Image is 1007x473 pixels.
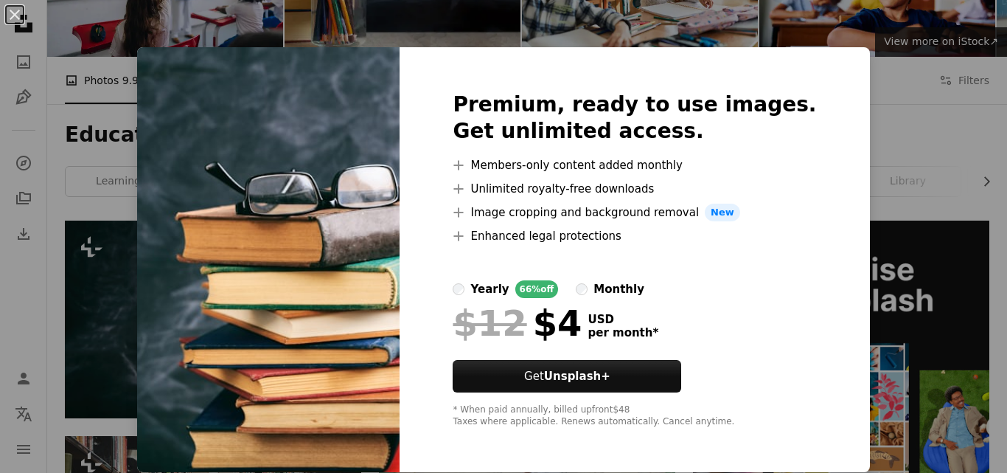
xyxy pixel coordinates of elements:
[137,47,400,472] img: premium_photo-1682125773446-259ce64f9dd7
[705,204,740,221] span: New
[453,156,816,174] li: Members-only content added monthly
[515,280,559,298] div: 66% off
[576,283,588,295] input: monthly
[453,92,816,145] h2: Premium, ready to use images. Get unlimited access.
[453,304,526,342] span: $12
[453,227,816,245] li: Enhanced legal protections
[588,313,658,326] span: USD
[453,204,816,221] li: Image cropping and background removal
[453,180,816,198] li: Unlimited royalty-free downloads
[588,326,658,339] span: per month *
[593,280,644,298] div: monthly
[453,283,464,295] input: yearly66%off
[453,360,681,393] button: GetUnsplash+
[470,280,509,298] div: yearly
[544,370,610,383] strong: Unsplash+
[453,304,582,342] div: $4
[453,404,816,428] div: * When paid annually, billed upfront $48 Taxes where applicable. Renews automatically. Cancel any...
